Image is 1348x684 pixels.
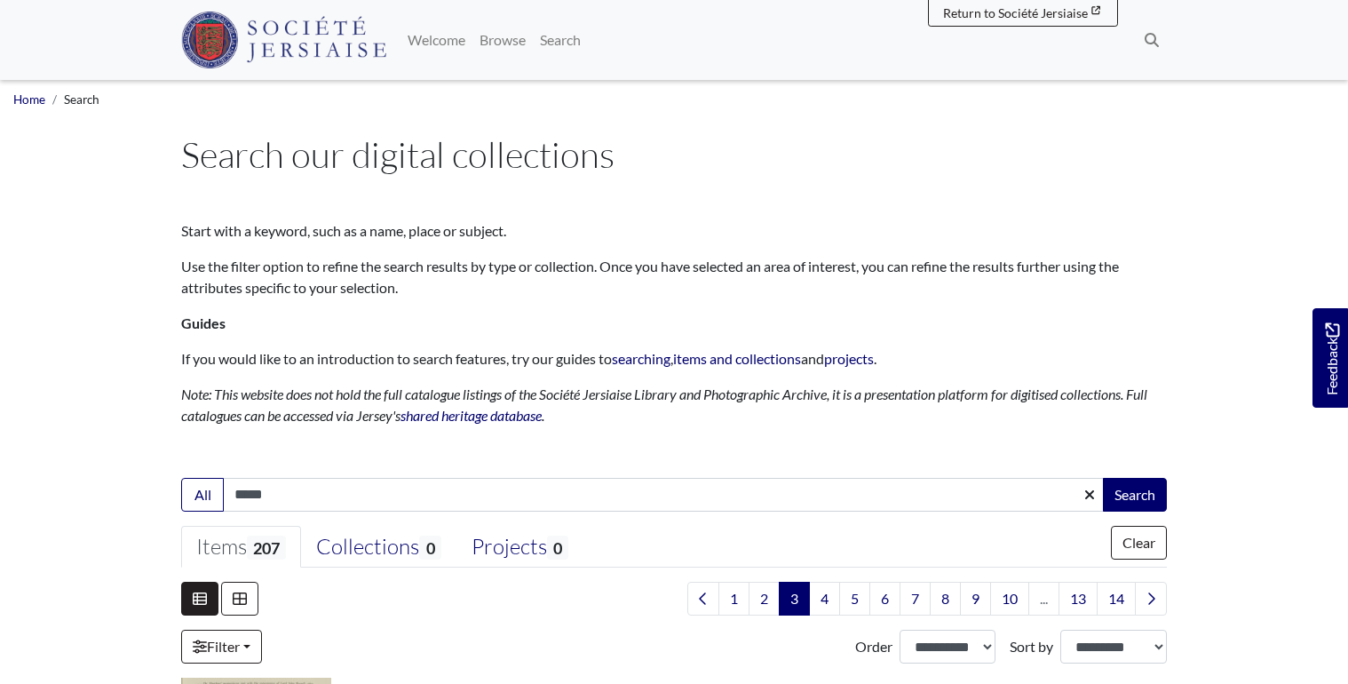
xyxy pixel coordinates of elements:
[547,536,568,560] span: 0
[1321,322,1343,394] span: Feedback
[809,582,840,616] a: Goto page 4
[900,582,931,616] a: Goto page 7
[181,220,1167,242] p: Start with a keyword, such as a name, place or subject.
[400,22,472,58] a: Welcome
[419,536,440,560] span: 0
[680,582,1167,616] nav: pagination
[1135,582,1167,616] a: Next page
[1097,582,1136,616] a: Goto page 14
[869,582,900,616] a: Goto page 6
[181,256,1167,298] p: Use the filter option to refine the search results by type or collection. Once you have selected ...
[400,407,542,424] a: shared heritage database
[1059,582,1098,616] a: Goto page 13
[930,582,961,616] a: Goto page 8
[196,534,286,561] div: Items
[64,92,99,107] span: Search
[181,386,1147,424] em: Note: This website does not hold the full catalogue listings of the Société Jersiaise Library and...
[612,350,670,367] a: searching
[824,350,874,367] a: projects
[181,314,226,331] strong: Guides
[223,478,1105,512] input: Enter one or more search terms...
[181,630,262,664] a: Filter
[839,582,870,616] a: Goto page 5
[13,92,45,107] a: Home
[855,636,892,657] label: Order
[181,12,386,68] img: Société Jersiaise
[779,582,810,616] span: Goto page 3
[472,534,568,561] div: Projects
[749,582,780,616] a: Goto page 2
[718,582,749,616] a: Goto page 1
[990,582,1029,616] a: Goto page 10
[1111,526,1167,560] button: Clear
[1312,308,1348,408] a: Would you like to provide feedback?
[472,22,533,58] a: Browse
[181,133,1167,176] h1: Search our digital collections
[533,22,588,58] a: Search
[943,5,1088,20] span: Return to Société Jersiaise
[247,536,286,560] span: 207
[181,7,386,73] a: Société Jersiaise logo
[673,350,801,367] a: items and collections
[316,534,440,561] div: Collections
[1010,636,1053,657] label: Sort by
[687,582,719,616] a: Previous page
[1103,478,1167,512] button: Search
[181,348,1167,370] p: If you would like to an introduction to search features, try our guides to , and .
[181,478,224,512] button: All
[960,582,991,616] a: Goto page 9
